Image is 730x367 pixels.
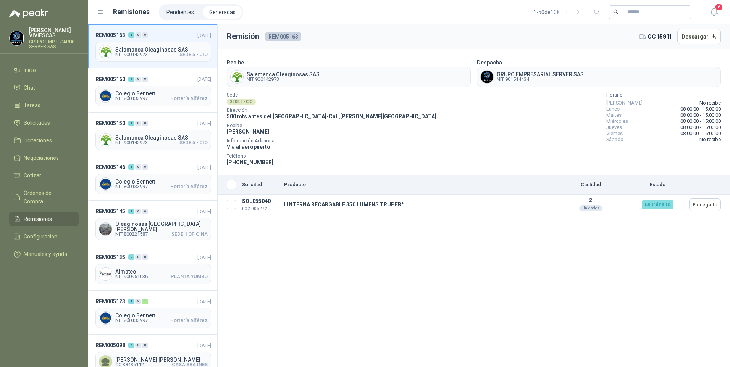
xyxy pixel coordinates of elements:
[9,151,79,165] a: Negociaciones
[29,40,79,49] p: GRUPO EMPRESARIAL SERVER SAS
[115,91,208,96] span: Colegio Bennett
[606,137,623,143] span: Sábado
[115,357,208,362] span: [PERSON_NAME] [PERSON_NAME]
[247,77,320,82] span: NIT 900142973
[680,124,721,130] span: 08:00:00 - 15:00:00
[88,68,217,112] a: REM005160600[DATE] Company LogoColegio BennettNIT 800133997Portería Alférez
[481,71,493,83] img: Company Logo
[265,32,301,41] span: REM005163
[9,186,79,209] a: Órdenes de Compra
[231,71,243,83] img: Company Logo
[24,136,52,145] span: Licitaciones
[142,164,148,170] div: 0
[88,201,217,246] a: REM005145100[DATE] Company LogoOleaginosas [GEOGRAPHIC_DATA][PERSON_NAME]NIT 800221587SEDE 1 OFICINA
[24,119,50,127] span: Solicitudes
[95,75,125,84] span: REM005160
[115,135,208,140] span: Salamanca Oleaginosas SAS
[135,77,141,82] div: 0
[227,93,436,97] span: Sede
[227,113,436,119] span: 500 mts antes del [GEOGRAPHIC_DATA] - Cali , [PERSON_NAME][GEOGRAPHIC_DATA]
[9,212,79,226] a: Remisiones
[9,9,48,18] img: Logo peakr
[99,312,112,324] img: Company Logo
[115,221,208,232] span: Oleaginosas [GEOGRAPHIC_DATA][PERSON_NAME]
[135,121,141,126] div: 0
[699,137,721,143] span: No recibe
[95,31,125,39] span: REM005163
[680,112,721,118] span: 08:00:00 - 15:00:00
[606,124,622,130] span: Jueves
[95,253,125,261] span: REM005135
[197,209,211,214] span: [DATE]
[135,254,141,260] div: 0
[88,246,217,290] a: REM005135200[DATE] Company LogoAlmatecNIT 900951036PLANTA YUMBO
[239,175,281,195] th: Solicitud
[128,254,134,260] div: 2
[242,205,278,212] p: 002-005272
[172,362,208,367] span: CASA SRA INES
[115,362,144,367] span: CC 38435112
[99,45,112,58] img: Company Logo
[197,164,211,170] span: [DATE]
[689,198,721,211] button: Entregado
[197,299,211,304] span: [DATE]
[606,112,622,118] span: Martes
[227,144,270,150] span: Vía al aeropuerto
[115,274,148,279] span: NIT 900951036
[497,77,584,82] span: NIT 901514434
[88,156,217,200] a: REM005146100[DATE] Company LogoColegio BennettNIT 800133997Portería Alférez
[115,269,208,274] span: Almatec
[227,154,436,158] span: Teléfono
[227,129,269,135] span: [PERSON_NAME]
[160,6,200,19] li: Pendientes
[142,32,148,38] div: 0
[170,318,208,323] span: Portería Alférez
[128,164,134,170] div: 1
[9,98,79,113] a: Tareas
[218,175,239,195] th: Seleccionar/deseleccionar
[497,72,584,77] span: GRUPO EMPRESARIAL SERVER SAS
[606,93,721,97] span: Horario
[135,299,141,304] div: 0
[197,343,211,348] span: [DATE]
[95,207,125,216] span: REM005145
[680,106,721,112] span: 08:00:00 - 15:00:00
[707,5,721,19] button: 6
[629,195,686,215] td: En tránsito
[99,178,112,190] img: Company Logo
[24,101,40,109] span: Tareas
[135,209,141,214] div: 0
[680,130,721,137] span: 08:00:00 - 15:00:00
[142,77,148,82] div: 0
[142,299,148,304] div: 1
[9,133,79,148] a: Licitaciones
[142,254,148,260] div: 0
[115,179,208,184] span: Colegio Bennett
[24,66,36,74] span: Inicio
[115,313,208,318] span: Colegio Bennett
[9,63,79,77] a: Inicio
[113,6,150,17] h1: Remisiones
[552,175,629,195] th: Cantidad
[128,32,134,38] div: 1
[170,184,208,189] span: Portería Alférez
[88,24,217,68] a: REM005163100[DATE] Company LogoSalamanca Oleaginosas SASNIT 900142973SEDE 5 - CIO
[247,72,320,77] span: Salamanca Oleaginosas SAS
[477,60,502,66] b: Despacha
[99,90,112,102] img: Company Logo
[24,189,71,206] span: Órdenes de Compra
[99,268,112,280] img: Company Logo
[95,163,125,171] span: REM005146
[115,140,148,145] span: NIT 900142973
[128,299,134,304] div: 1
[24,250,67,258] span: Manuales y ayuda
[179,140,208,145] span: SEDE 5 - CIO
[24,171,41,180] span: Cotizar
[9,247,79,261] a: Manuales y ayuda
[170,96,208,101] span: Portería Alférez
[135,32,141,38] div: 0
[203,6,242,19] a: Generadas
[556,197,626,203] p: 2
[9,116,79,130] a: Solicitudes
